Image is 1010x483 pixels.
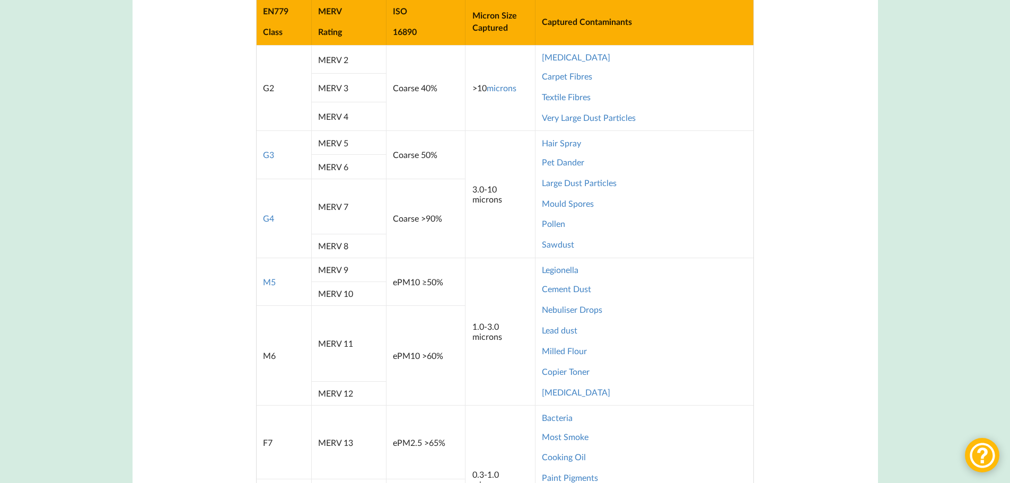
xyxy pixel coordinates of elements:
td: MERV 9 [311,258,386,282]
b: Captured Contaminants [542,16,632,27]
a: Textile Fibres [542,92,591,102]
td: MERV 12 [311,381,386,405]
a: Very Large Dust Particles [542,112,636,122]
a: Nebuliser Drops [542,304,602,314]
td: >10 [465,45,534,131]
a: Cement Dust [542,284,591,294]
a: G4 [263,213,274,223]
a: Sawdust [542,239,574,249]
td: MERV 13 [311,405,386,479]
td: ePM10 >60% [386,305,466,405]
td: MERV 8 [311,234,386,258]
td: MERV 3 [311,73,386,102]
td: MERV 5 [311,130,386,154]
a: Lead dust [542,325,577,335]
b: Micron Size Captured [472,10,517,32]
td: F7 [257,405,311,479]
td: ePM2.5 >65% [386,405,466,479]
td: ePM10 ≥50% [386,258,466,305]
b: 16890 [393,27,417,37]
a: Large Dust Particles [542,178,617,188]
b: Rating [318,27,342,37]
a: Legionella [542,265,578,275]
a: [MEDICAL_DATA] [542,52,610,62]
a: [MEDICAL_DATA] [542,387,610,397]
a: microns [487,83,516,93]
td: Coarse 40% [386,45,466,131]
b: Class [263,27,283,37]
a: Copier Toner [542,366,590,376]
b: MERV [318,6,342,16]
td: MERV 2 [311,45,386,74]
td: Coarse 50% [386,130,466,178]
a: Cooking Oil [542,452,586,462]
td: M6 [257,305,311,405]
a: Hair Spray [542,138,581,148]
b: EN779 [263,6,288,16]
a: M5 [263,277,276,287]
td: MERV 6 [311,154,386,178]
a: Pollen [542,218,565,229]
a: Most Smoke [542,432,589,442]
a: G3 [263,150,274,160]
a: Bacteria [542,412,573,423]
td: MERV 4 [311,102,386,130]
a: Paint Pigments [542,472,598,482]
a: Pet Dander [542,157,584,167]
a: Carpet Fibres [542,71,592,81]
td: MERV 7 [311,179,386,234]
td: Coarse >90% [386,179,466,258]
b: ISO [393,6,407,16]
a: Milled Flour [542,346,587,356]
a: Mould Spores [542,198,594,208]
td: 1.0-3.0 microns [465,258,534,405]
td: MERV 10 [311,282,386,305]
td: 3.0-10 microns [465,130,534,257]
td: G2 [257,45,311,131]
td: MERV 11 [311,305,386,381]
